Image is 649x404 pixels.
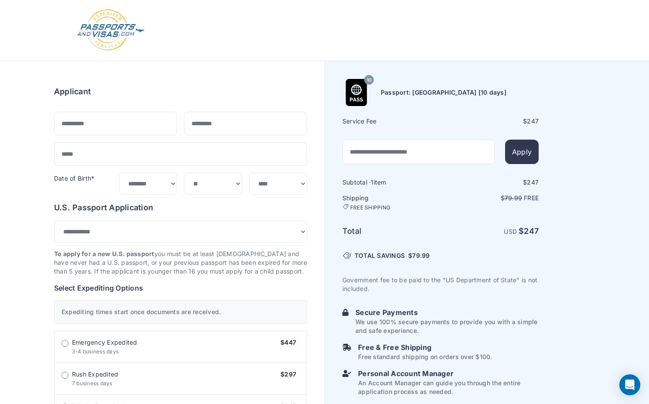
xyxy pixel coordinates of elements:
img: Product Name [343,79,370,106]
p: We use 100% secure payments to provide you with a simple and safe experience. [355,318,539,335]
h6: U.S. Passport Application [54,202,307,214]
h6: Applicant [54,86,91,98]
h6: Personal Account Manager [358,368,539,379]
button: Apply [505,140,539,164]
span: Free [524,194,539,202]
h6: Select Expediting Options [54,283,307,293]
h6: Free & Free Shipping [358,342,492,353]
span: $ [408,251,430,260]
p: Free standard shipping on orders over $100. [358,353,492,361]
span: $447 [280,339,296,346]
div: $ [441,117,539,126]
span: 10 [367,75,371,86]
p: An Account Manager can guide you through the entire application process as needed. [358,379,539,396]
span: 247 [527,117,539,125]
span: 79.99 [412,252,430,259]
strong: $ [519,226,539,236]
h6: Shipping [342,194,440,211]
p: Government fee to be paid to the "US Department of State" is not included. [342,276,539,293]
img: Logo [76,9,145,52]
span: USD [504,228,517,235]
h6: Service Fee [342,117,440,126]
div: Expediting times start once documents are received. [54,300,307,324]
strong: To apply for a new U.S. passport [54,250,154,257]
span: TOTAL SAVINGS [355,251,405,260]
label: Date of Birth* [54,175,94,182]
span: $297 [280,370,296,378]
span: FREE SHIPPING [350,204,390,211]
h6: Subtotal · item [342,178,440,187]
h6: Passport: [GEOGRAPHIC_DATA] [10 days] [381,88,506,97]
span: 1 [371,178,373,186]
p: $ [441,194,539,202]
span: 247 [527,178,539,186]
span: 79.99 [505,194,522,202]
span: 3-4 business days [72,348,119,355]
p: you must be at least [DEMOGRAPHIC_DATA] and have never had a U.S. passport, or your previous pass... [54,250,307,276]
span: 247 [524,226,539,236]
div: Open Intercom Messenger [619,374,640,395]
div: $ [441,178,539,187]
h6: Total [342,225,440,237]
h6: Secure Payments [355,307,539,318]
span: Emergency Expedited [72,338,137,347]
span: 7 business days [72,380,113,387]
span: Rush Expedited [72,370,118,379]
